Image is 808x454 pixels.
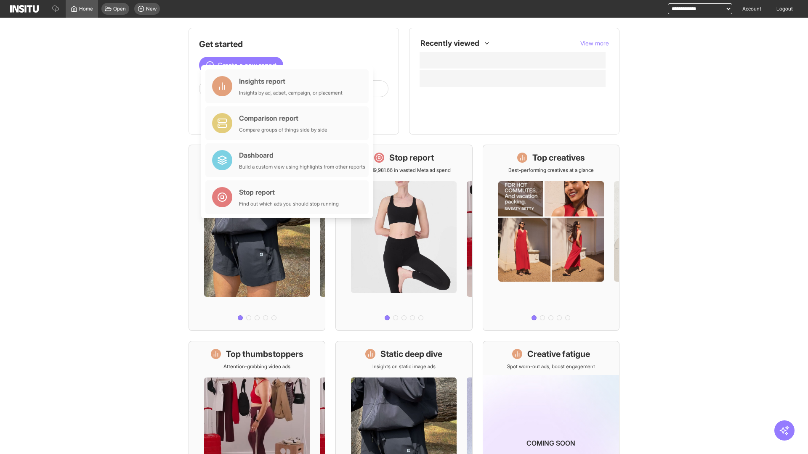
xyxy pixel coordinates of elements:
[239,90,343,96] div: Insights by ad, adset, campaign, or placement
[508,167,594,174] p: Best-performing creatives at a glance
[239,187,339,197] div: Stop report
[580,39,609,48] button: View more
[239,113,327,123] div: Comparison report
[580,40,609,47] span: View more
[199,57,283,74] button: Create a new report
[146,5,157,12] span: New
[532,152,585,164] h1: Top creatives
[372,363,436,370] p: Insights on static image ads
[239,201,339,207] div: Find out which ads you should stop running
[335,145,472,331] a: Stop reportSave £19,981.66 in wasted Meta ad spend
[239,164,365,170] div: Build a custom view using highlights from other reports
[389,152,434,164] h1: Stop report
[380,348,442,360] h1: Static deep dive
[223,363,290,370] p: Attention-grabbing video ads
[239,76,343,86] div: Insights report
[218,60,276,70] span: Create a new report
[113,5,126,12] span: Open
[239,150,365,160] div: Dashboard
[226,348,303,360] h1: Top thumbstoppers
[10,5,39,13] img: Logo
[357,167,451,174] p: Save £19,981.66 in wasted Meta ad spend
[483,145,619,331] a: Top creativesBest-performing creatives at a glance
[199,38,388,50] h1: Get started
[239,127,327,133] div: Compare groups of things side by side
[79,5,93,12] span: Home
[189,145,325,331] a: What's live nowSee all active ads instantly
